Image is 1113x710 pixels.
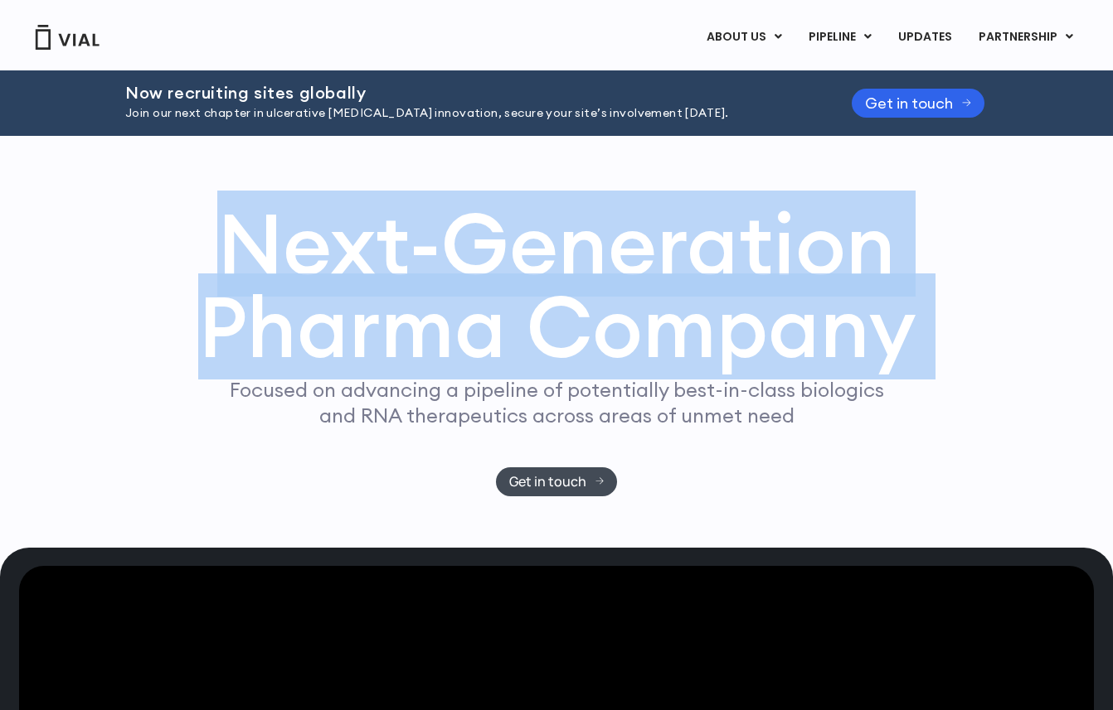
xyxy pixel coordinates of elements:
a: Get in touch [496,467,618,496]
a: PARTNERSHIPMenu Toggle [965,23,1086,51]
a: Get in touch [852,89,984,118]
h1: Next-Generation Pharma Company [197,202,916,369]
p: Focused on advancing a pipeline of potentially best-in-class biologics and RNA therapeutics acros... [222,377,891,428]
p: Join our next chapter in ulcerative [MEDICAL_DATA] innovation, secure your site’s involvement [DA... [125,104,810,123]
a: UPDATES [885,23,965,51]
a: ABOUT USMenu Toggle [693,23,795,51]
span: Get in touch [865,97,953,109]
span: Get in touch [509,476,586,488]
a: PIPELINEMenu Toggle [795,23,884,51]
img: Vial Logo [34,25,100,50]
h2: Now recruiting sites globally [125,84,810,102]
